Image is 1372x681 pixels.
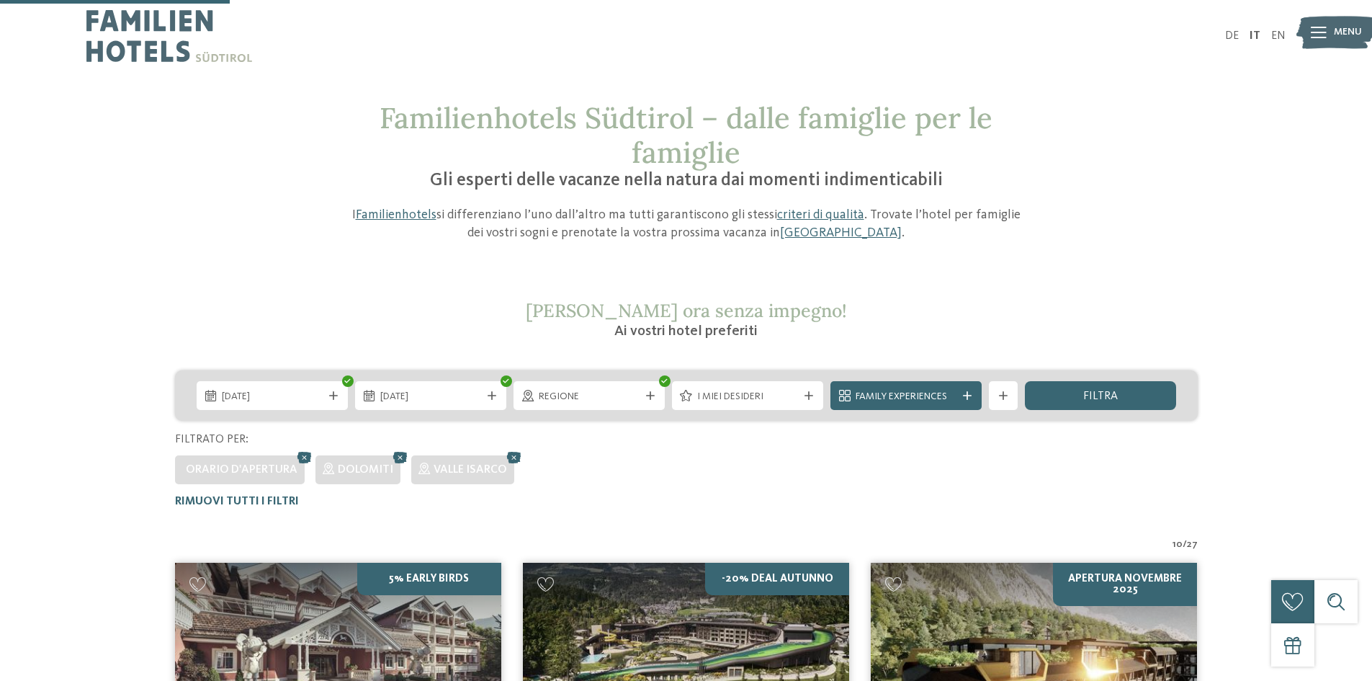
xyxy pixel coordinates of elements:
span: [DATE] [380,390,481,404]
span: Orario d'apertura [186,464,297,476]
span: 10 [1173,538,1183,552]
span: Menu [1334,25,1362,40]
a: EN [1271,30,1286,42]
span: [PERSON_NAME] ora senza impegno! [526,299,847,322]
span: Familienhotels Südtirol – dalle famiglie per le famiglie [380,99,992,171]
a: criteri di qualità [777,208,864,221]
span: Family Experiences [856,390,956,404]
span: Dolomiti [338,464,393,476]
p: I si differenziano l’uno dall’altro ma tutti garantiscono gli stessi . Trovate l’hotel per famigl... [344,206,1028,242]
a: Familienhotels [356,208,436,221]
span: Rimuovi tutti i filtri [175,496,299,507]
span: Filtrato per: [175,434,248,445]
span: Gli esperti delle vacanze nella natura dai momenti indimenticabili [430,172,943,190]
span: Valle Isarco [434,464,507,476]
a: [GEOGRAPHIC_DATA] [780,226,902,239]
span: I miei desideri [697,390,798,404]
span: [DATE] [222,390,323,404]
span: Regione [539,390,640,404]
span: / [1183,538,1187,552]
a: IT [1250,30,1260,42]
span: 27 [1187,538,1198,552]
span: filtra [1083,391,1118,402]
a: DE [1225,30,1239,42]
span: Ai vostri hotel preferiti [614,324,758,339]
